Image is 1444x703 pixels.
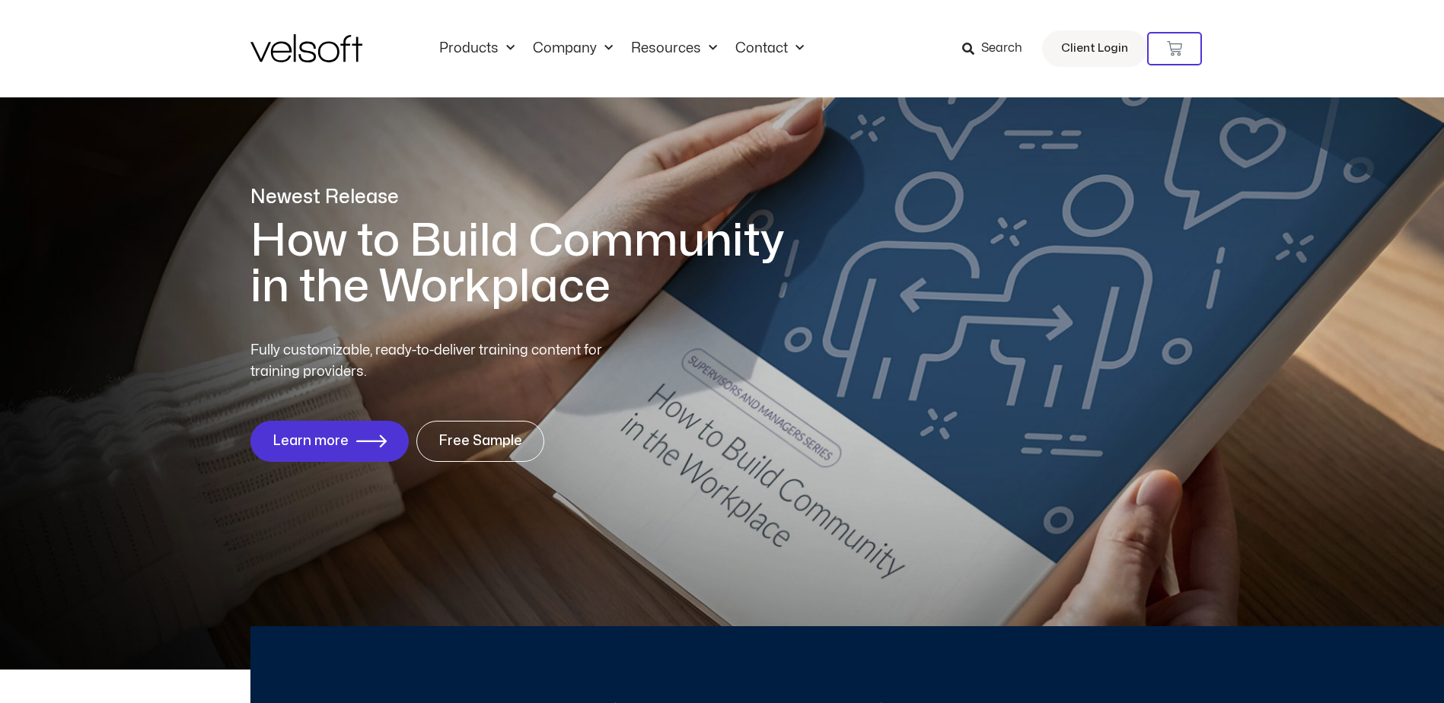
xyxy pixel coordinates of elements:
img: Velsoft Training Materials [250,34,362,62]
span: Free Sample [438,434,522,449]
p: Newest Release [250,184,806,211]
a: ProductsMenu Toggle [430,40,524,57]
nav: Menu [430,40,813,57]
span: Client Login [1061,39,1128,59]
span: Search [981,39,1022,59]
a: Free Sample [416,421,544,462]
a: ResourcesMenu Toggle [622,40,726,57]
h1: How to Build Community in the Workplace [250,218,806,310]
a: Learn more [250,421,409,462]
a: CompanyMenu Toggle [524,40,622,57]
a: ContactMenu Toggle [726,40,813,57]
a: Client Login [1042,30,1147,67]
span: Learn more [273,434,349,449]
a: Search [962,36,1033,62]
p: Fully customizable, ready-to-deliver training content for training providers. [250,340,630,383]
